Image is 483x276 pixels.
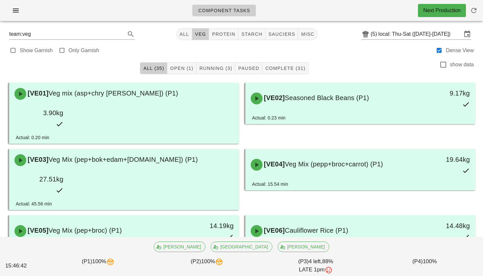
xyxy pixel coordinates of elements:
span: Veg Mix (pepp+broc+carrot) (P1) [285,160,383,168]
label: Show Garnish [20,47,53,54]
button: starch [238,28,265,40]
div: Actual: 15.54 min [252,180,288,188]
div: 9.17kg [421,88,470,98]
span: All (35) [143,66,164,71]
button: Complete (31) [262,62,308,74]
span: Veg mix (asp+chry [PERSON_NAME]) (P1) [49,90,178,97]
button: protein [209,28,238,40]
span: Running (3) [199,66,232,71]
span: [VE01] [26,90,49,97]
span: [VE02] [263,94,285,101]
div: Next Production [423,7,461,14]
button: Open (1) [167,62,196,74]
span: [GEOGRAPHIC_DATA] [215,242,268,252]
div: 14.19kg [185,221,234,231]
span: Open (1) [170,66,194,71]
span: Paused [238,66,259,71]
button: misc [298,28,317,40]
span: 4 left, [309,258,322,265]
span: Cauliflower Rice (P1) [285,227,348,234]
div: (P4) 100% [370,256,479,275]
label: Dense View [446,47,474,54]
span: Component Tasks [198,8,250,13]
div: (5) [371,31,379,37]
span: [PERSON_NAME] [158,242,201,252]
span: starch [241,32,262,37]
span: [PERSON_NAME] [282,242,325,252]
div: Actual: 0.23 min [252,114,286,121]
span: All [179,32,189,37]
span: [VE03] [26,156,49,163]
div: (P2) 100% [152,256,261,275]
div: LATE 1pm [263,265,369,274]
label: Only Garnish [69,47,99,54]
div: 3.90kg [14,108,63,118]
label: show data [450,61,474,68]
div: Actual: 0.20 min [16,134,49,141]
span: Veg Mix (pep+bok+edam+[DOMAIN_NAME]) (P1) [49,156,198,163]
button: Running (3) [196,62,235,74]
span: sauciers [268,32,295,37]
div: 15:46:42 [4,260,44,271]
span: Complete (31) [265,66,305,71]
button: Paused [235,62,262,74]
button: veg [192,28,209,40]
div: 14.48kg [421,221,470,231]
div: (P3) 88% [261,256,370,275]
span: [VE05] [26,227,49,234]
span: veg [195,32,206,37]
span: protein [212,32,235,37]
span: Seasoned Black Beans (P1) [285,94,369,101]
div: Actual: 45.56 min [16,200,52,207]
div: 27.51kg [14,174,63,184]
button: All [176,28,192,40]
span: [VE06] [263,227,285,234]
button: sauciers [265,28,298,40]
span: Veg Mix (pep+broc) (P1) [49,227,122,234]
div: 19.64kg [421,154,470,165]
button: All (35) [140,62,167,74]
div: (P1) 100% [44,256,152,275]
span: [VE04] [263,160,285,168]
a: Component Tasks [192,5,256,16]
span: misc [301,32,314,37]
